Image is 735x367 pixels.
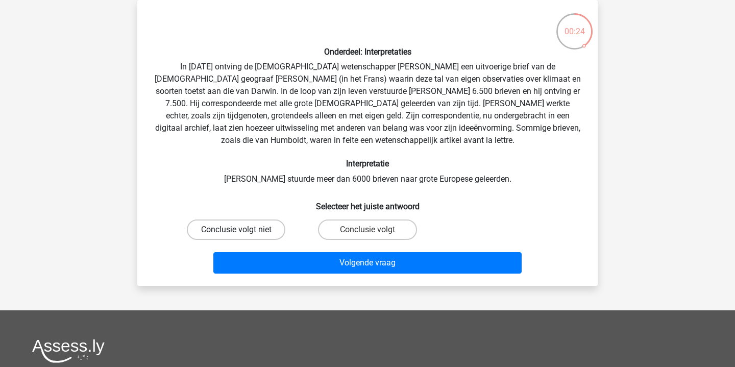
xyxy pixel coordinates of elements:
label: Conclusie volgt [318,219,416,240]
h6: Interpretatie [154,159,581,168]
img: Assessly logo [32,339,105,363]
h6: Onderdeel: Interpretaties [154,47,581,57]
div: 00:24 [555,12,594,38]
label: Conclusie volgt niet [187,219,285,240]
button: Volgende vraag [213,252,522,274]
h6: Selecteer het juiste antwoord [154,193,581,211]
div: In [DATE] ontving de [DEMOGRAPHIC_DATA] wetenschapper [PERSON_NAME] een uitvoerige brief van de [... [141,8,594,278]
